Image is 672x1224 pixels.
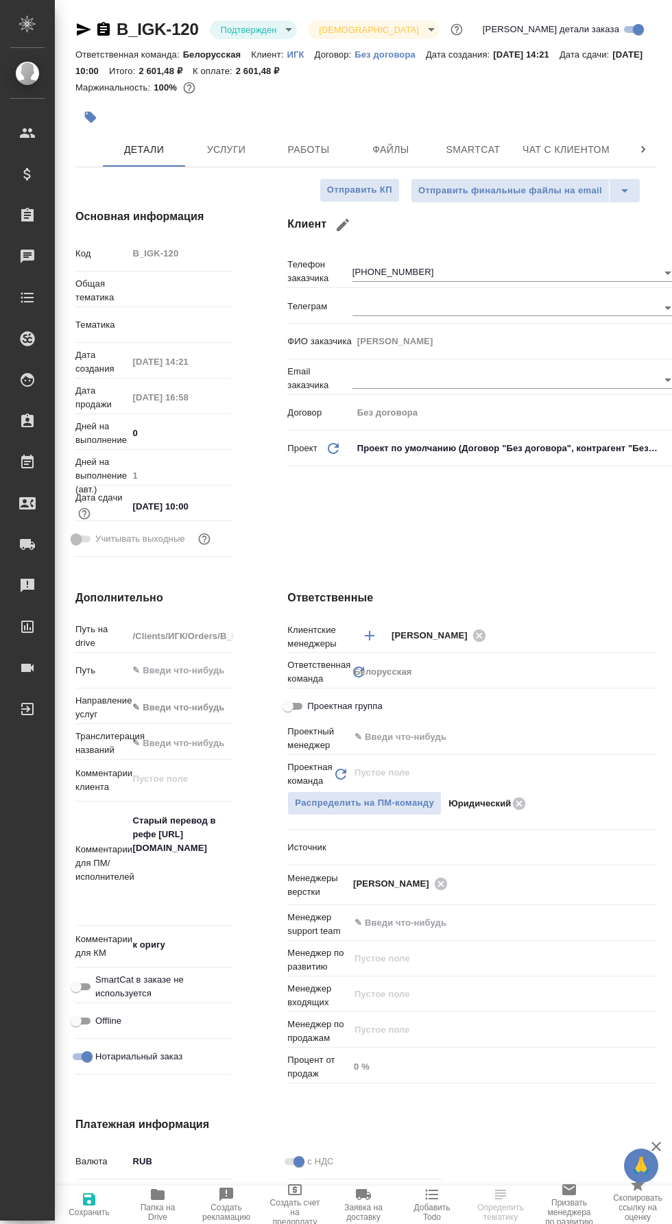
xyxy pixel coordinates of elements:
button: Доп статусы указывают на важность/срочность заказа [448,21,466,38]
button: Распределить на ПМ-команду [287,791,442,815]
button: Отправить КП [320,178,400,202]
p: 2 601,48 ₽ [139,66,193,76]
p: Юридический [448,797,511,811]
textarea: к оригу [128,933,232,957]
p: Email заказчика [287,365,352,392]
span: Чат с клиентом [523,141,610,158]
div: Белорусская [349,660,657,684]
span: Папка на Drive [132,1203,184,1222]
button: Добавить Todo [398,1186,466,1224]
button: Отправить финальные файлы на email [411,178,610,203]
div: ✎ Введи что-нибудь [132,701,235,715]
span: Определить тематику [475,1203,527,1222]
p: Дата продажи [75,384,128,411]
button: Open [649,634,652,637]
span: Проектная группа [307,699,382,713]
input: Пустое поле [128,243,232,263]
div: RUB [128,1150,252,1173]
p: Процент от продаж [287,1053,349,1081]
button: Скопировать ссылку [95,21,112,38]
button: Выбери, если сб и вс нужно считать рабочими днями для выполнения заказа. [195,530,213,548]
span: Добавить Todo [406,1203,458,1222]
p: Комментарии клиента [75,767,128,794]
p: Договор: [315,49,355,60]
p: К оплате: [193,66,236,76]
p: Менеджер по развитию [287,946,349,974]
div: ​ [349,836,657,859]
p: Белорусская [183,49,252,60]
button: Заявка на доставку [329,1186,398,1224]
div: [PERSON_NAME] [353,875,452,892]
span: [PERSON_NAME] [353,877,437,891]
span: SmartCat в заказе не используется [95,973,222,1000]
p: Путь на drive [75,623,128,650]
input: ✎ Введи что-нибудь [128,660,232,680]
span: с НДС [307,1155,333,1168]
textarea: Старый перевод в рефе [URL][DOMAIN_NAME] [128,809,232,915]
p: Клиент: [251,49,287,60]
p: Проект [287,442,317,455]
input: Пустое поле [349,1057,657,1077]
span: [PERSON_NAME] [392,629,476,643]
button: Open [649,736,652,739]
p: Комментарии для ПМ/исполнителей [75,843,128,884]
button: Скопировать ссылку на оценку заказа [603,1186,672,1224]
div: ​ [128,313,252,337]
p: Валюта [75,1155,128,1168]
a: B_IGK-120 [117,20,199,38]
div: Подтвержден [308,21,439,39]
p: Дата создания: [426,49,493,60]
button: Создать счет на предоплату [261,1186,329,1224]
p: Дата сдачи: [560,49,612,60]
span: Работы [276,141,341,158]
p: Маржинальность: [75,82,154,93]
input: Пустое поле [128,626,232,646]
button: [DEMOGRAPHIC_DATA] [315,24,422,36]
p: Ответственная команда: [75,49,183,60]
p: ФИО заказчика [287,335,352,348]
span: Заявка на доставку [337,1203,389,1222]
span: Offline [95,1014,121,1028]
input: ✎ Введи что-нибудь [128,733,232,753]
p: Ответственная команда [287,658,350,686]
span: Отправить финальные файлы на email [418,183,602,199]
h4: Ответственные [287,590,657,606]
button: Подтвержден [217,24,281,36]
p: Менеджер support team [287,911,349,938]
span: Детали [111,141,177,158]
div: Подтвержден [210,21,298,39]
p: Проектный менеджер [287,725,349,752]
input: ✎ Введи что-нибудь [128,496,232,516]
button: 🙏 [624,1149,658,1183]
p: Транслитерация названий [75,730,128,757]
button: Скопировать ссылку для ЯМессенджера [75,21,92,38]
p: Телефон заказчика [287,258,352,285]
p: Менеджер входящих [287,982,349,1009]
span: Учитывать выходные [95,532,185,546]
input: Пустое поле [353,986,625,1003]
button: Папка на Drive [123,1186,192,1224]
button: Если добавить услуги и заполнить их объемом, то дата рассчитается автоматически [75,505,93,523]
p: 100% [154,82,180,93]
button: Добавить менеджера [353,619,386,652]
p: Проектная команда [287,760,332,788]
p: Общая тематика [75,277,128,304]
span: Smartcat [440,141,506,158]
button: Open [649,922,652,924]
p: ИГК [287,49,314,60]
button: Сохранить [55,1186,123,1224]
p: Дней на выполнение [75,420,128,447]
button: Добавить тэг [75,102,106,132]
button: Призвать менеджера по развитию [535,1186,603,1224]
button: Open [649,883,652,885]
span: Сохранить [69,1208,110,1217]
p: Дата создания [75,348,128,376]
h4: Платежная информация [75,1116,445,1133]
div: ✎ Введи что-нибудь [128,696,252,719]
span: Отправить КП [327,182,392,198]
input: ✎ Введи что-нибудь [353,729,607,745]
span: Распределить на ПМ-команду [295,795,434,811]
button: Создать рекламацию [192,1186,261,1224]
input: Пустое поле [128,466,232,485]
input: Пустое поле [128,352,232,372]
